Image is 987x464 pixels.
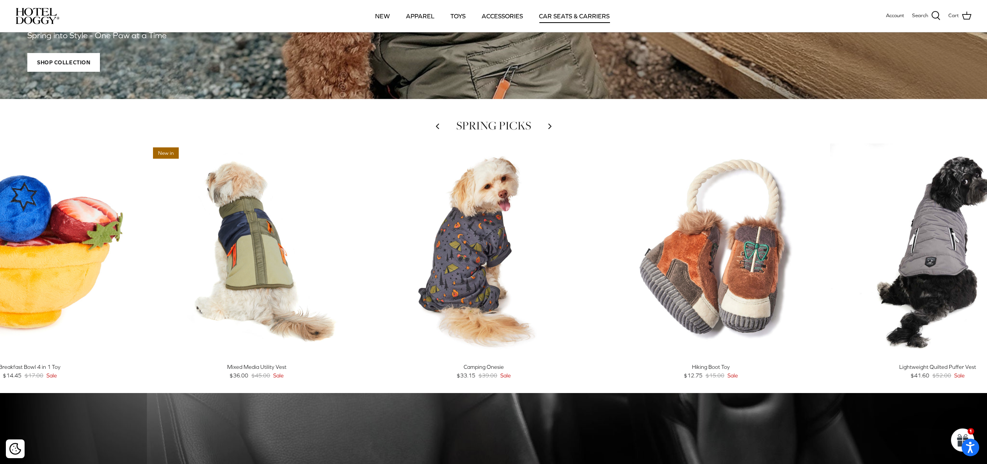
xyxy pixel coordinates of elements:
a: APPAREL [399,3,441,29]
div: Hiking Boot Toy [603,363,818,371]
span: 20% off [834,147,862,159]
span: Sale [727,371,738,380]
a: ACCESSORIES [475,3,530,29]
span: $45.00 [251,371,270,380]
span: $17.00 [25,371,43,380]
a: Camping Onesie [376,143,592,359]
span: Search [912,12,928,20]
span: Sale [273,371,284,380]
span: Cart [948,12,959,20]
a: SPRING PICKS [456,118,531,133]
span: $33.15 [457,371,475,380]
span: Shop Collection [27,53,100,72]
a: TOYS [443,3,473,29]
a: Camping Onesie $33.15 $39.00 Sale [376,363,592,380]
div: Cookie policy [6,439,25,458]
span: Sale [954,371,965,380]
button: Cookie policy [8,442,22,456]
span: Account [886,12,904,18]
span: Sale [46,371,57,380]
span: $15.00 [706,371,724,380]
div: Camping Onesie [376,363,592,371]
img: hoteldoggycom [16,8,59,24]
span: $39.00 [478,371,497,380]
a: Search [912,11,941,21]
a: Cart [948,11,971,21]
a: CAR SEATS & CARRIERS [532,3,617,29]
span: $12.75 [684,371,702,380]
span: $41.60 [911,371,929,380]
a: NEW [368,3,397,29]
p: Spring into Style - One Paw at a Time [27,29,382,43]
span: New in [153,147,179,159]
a: Hiking Boot Toy $12.75 $15.00 Sale [603,363,818,380]
a: Account [886,12,904,20]
span: $36.00 [229,371,248,380]
span: 15% off [607,147,635,159]
span: Sale [500,371,511,380]
img: Cookie policy [9,443,21,455]
span: $14.45 [3,371,21,380]
span: $52.00 [932,371,951,380]
a: Hiking Boot Toy [603,143,818,359]
div: Primary navigation [116,3,869,29]
span: 15% off [380,147,408,159]
div: Mixed Media Utility Vest [149,363,365,371]
a: Mixed Media Utility Vest [149,143,365,359]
